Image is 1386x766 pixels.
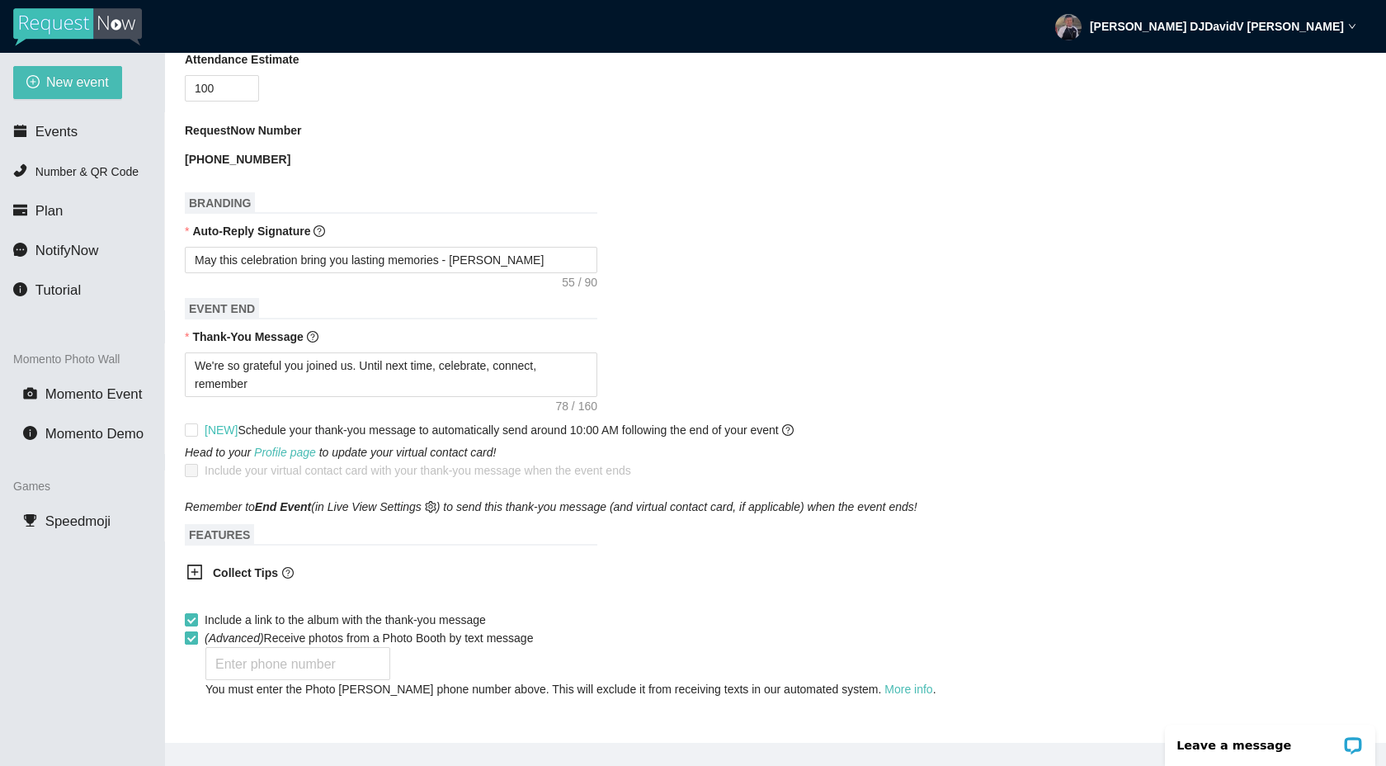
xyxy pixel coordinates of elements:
[198,629,540,647] span: Receive photos from a Photo Booth by text message
[213,566,278,579] b: Collect Tips
[185,524,254,546] span: FEATURES
[313,225,325,237] span: question-circle
[185,121,302,139] b: RequestNow Number
[282,567,294,579] span: question-circle
[255,500,311,513] b: End Event
[45,386,143,402] span: Momento Event
[185,153,290,166] b: [PHONE_NUMBER]
[35,282,81,298] span: Tutorial
[307,331,318,343] span: question-circle
[205,631,264,645] i: (Advanced)
[198,611,493,629] span: Include a link to the album with the thank-you message
[35,165,139,178] span: Number & QR Code
[205,683,936,696] span: You must enter the Photo [PERSON_NAME] phone number above. This will exclude it from receiving te...
[1348,22,1356,31] span: down
[13,66,122,99] button: plus-circleNew event
[35,124,78,139] span: Events
[185,500,917,513] i: Remember to (in Live View Settings ) to send this thank-you message (and virtual contact card, if...
[185,50,299,69] b: Attendance Estimate
[186,564,203,580] span: plus-square
[46,72,109,92] span: New event
[13,243,27,257] span: message
[205,464,631,477] span: Include your virtual contact card with your thank-you message when the event ends
[45,426,144,442] span: Momento Demo
[185,192,255,214] span: BRANDING
[185,247,597,273] textarea: May this celebration bring you lasting memories - [PERSON_NAME]
[185,352,597,397] textarea: We're so grateful you joined us. Until next time, celebrate, connect, remember
[35,243,98,258] span: NotifyNow
[13,163,27,177] span: phone
[425,501,436,513] span: setting
[192,330,303,343] b: Thank-You Message
[13,203,27,217] span: credit-card
[205,423,794,437] span: Schedule your thank-you message to automatically send around 10:00 AM following the end of your e...
[35,203,64,219] span: Plan
[205,423,238,437] span: [NEW]
[13,124,27,138] span: calendar
[13,8,142,46] img: RequestNow
[13,282,27,296] span: info-circle
[192,225,310,238] b: Auto-Reply Signature
[23,426,37,440] span: info-circle
[884,683,932,696] a: More info
[185,298,259,319] span: EVENT END
[23,386,37,400] span: camera
[23,513,37,527] span: trophy
[1154,714,1386,766] iframe: LiveChat chat widget
[782,424,794,436] span: question-circle
[205,647,390,680] input: Enter phone number
[254,446,316,459] a: Profile page
[173,554,586,594] div: Collect Tipsquestion-circle
[185,446,496,459] i: Head to your to update your virtual contact card!
[1090,20,1344,33] strong: [PERSON_NAME] DJDavidV [PERSON_NAME]
[26,75,40,91] span: plus-circle
[45,513,111,529] span: Speedmoji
